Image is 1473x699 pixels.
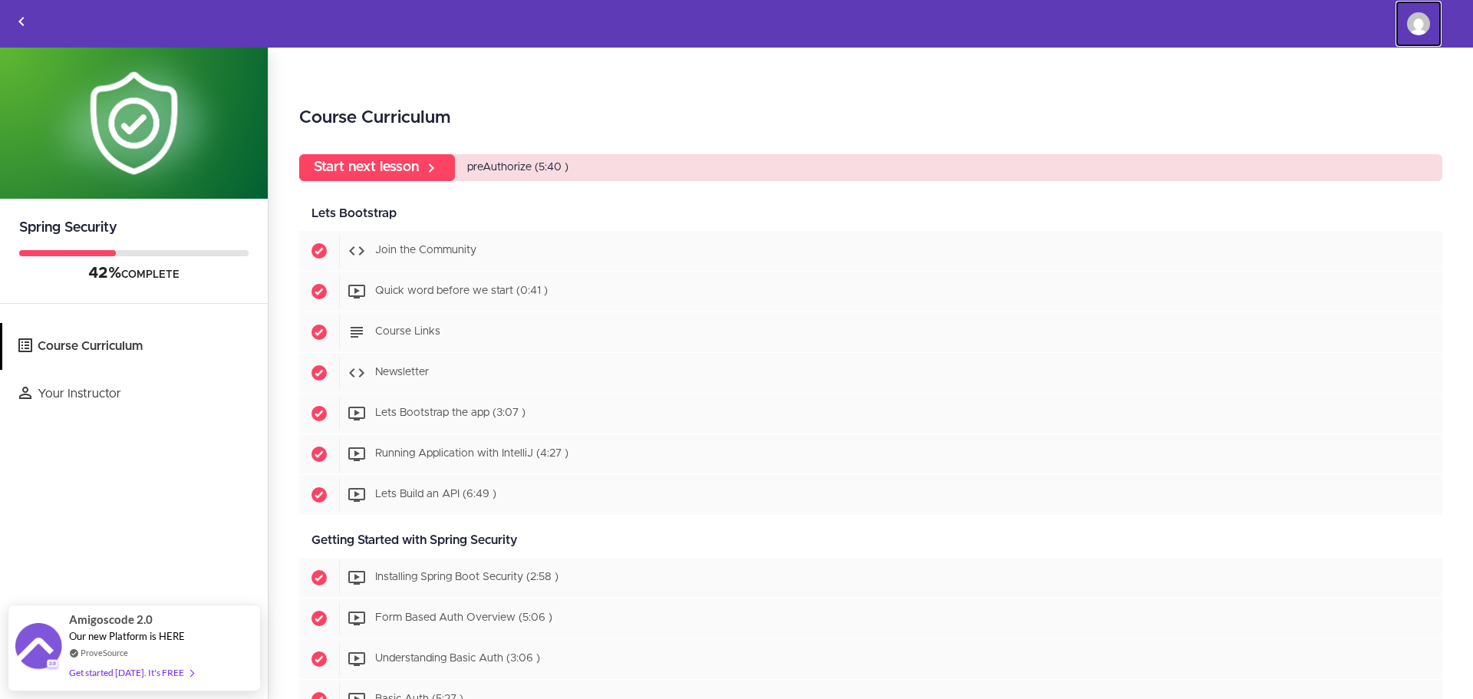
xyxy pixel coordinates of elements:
a: Completed item Lets Build an API (6:49 ) [299,475,1442,515]
span: Understanding Basic Auth (3:06 ) [375,654,540,664]
span: Lets Build an API (6:49 ) [375,490,496,500]
span: Completed item [299,598,339,638]
a: Completed item Running Application with IntelliJ (4:27 ) [299,434,1442,474]
img: provesource social proof notification image [15,623,61,673]
a: Completed item Newsletter [299,353,1442,393]
span: Quick word before we start (0:41 ) [375,286,548,297]
span: Completed item [299,394,339,434]
span: Our new Platform is HERE [69,630,185,642]
span: Installing Spring Boot Security (2:58 ) [375,572,559,583]
img: ahmedramadanmohamedoweis@gmail.com [1407,12,1430,35]
a: Completed item Course Links [299,312,1442,352]
span: Newsletter [375,368,429,378]
a: Start next lesson [299,154,455,181]
span: Running Application with IntelliJ (4:27 ) [375,449,568,460]
a: Completed item Form Based Auth Overview (5:06 ) [299,598,1442,638]
span: Completed item [299,312,339,352]
span: Amigoscode 2.0 [69,611,153,628]
svg: Back to courses [12,12,31,31]
span: Completed item [299,231,339,271]
span: preAuthorize (5:40 ) [467,162,568,173]
span: Join the Community [375,246,476,256]
span: Completed item [299,434,339,474]
div: Get started [DATE]. It's FREE [69,664,193,681]
a: Your Instructor [2,371,268,417]
span: Completed item [299,475,339,515]
a: Completed item Installing Spring Boot Security (2:58 ) [299,558,1442,598]
h2: Course Curriculum [299,105,1442,131]
a: Course Curriculum [2,323,268,370]
span: Lets Bootstrap the app (3:07 ) [375,408,526,419]
a: Completed item Join the Community [299,231,1442,271]
a: Back to courses [1,1,42,47]
span: Completed item [299,353,339,393]
span: Course Links [375,327,440,338]
span: Completed item [299,272,339,312]
a: Completed item Lets Bootstrap the app (3:07 ) [299,394,1442,434]
span: Completed item [299,639,339,679]
div: COMPLETE [19,264,249,284]
a: Completed item Understanding Basic Auth (3:06 ) [299,639,1442,679]
span: 42% [88,265,121,281]
a: Completed item Quick word before we start (0:41 ) [299,272,1442,312]
div: Getting Started with Spring Security [299,523,1442,558]
span: Form Based Auth Overview (5:06 ) [375,613,552,624]
a: ProveSource [81,648,128,658]
div: Lets Bootstrap [299,196,1442,231]
span: Completed item [299,558,339,598]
